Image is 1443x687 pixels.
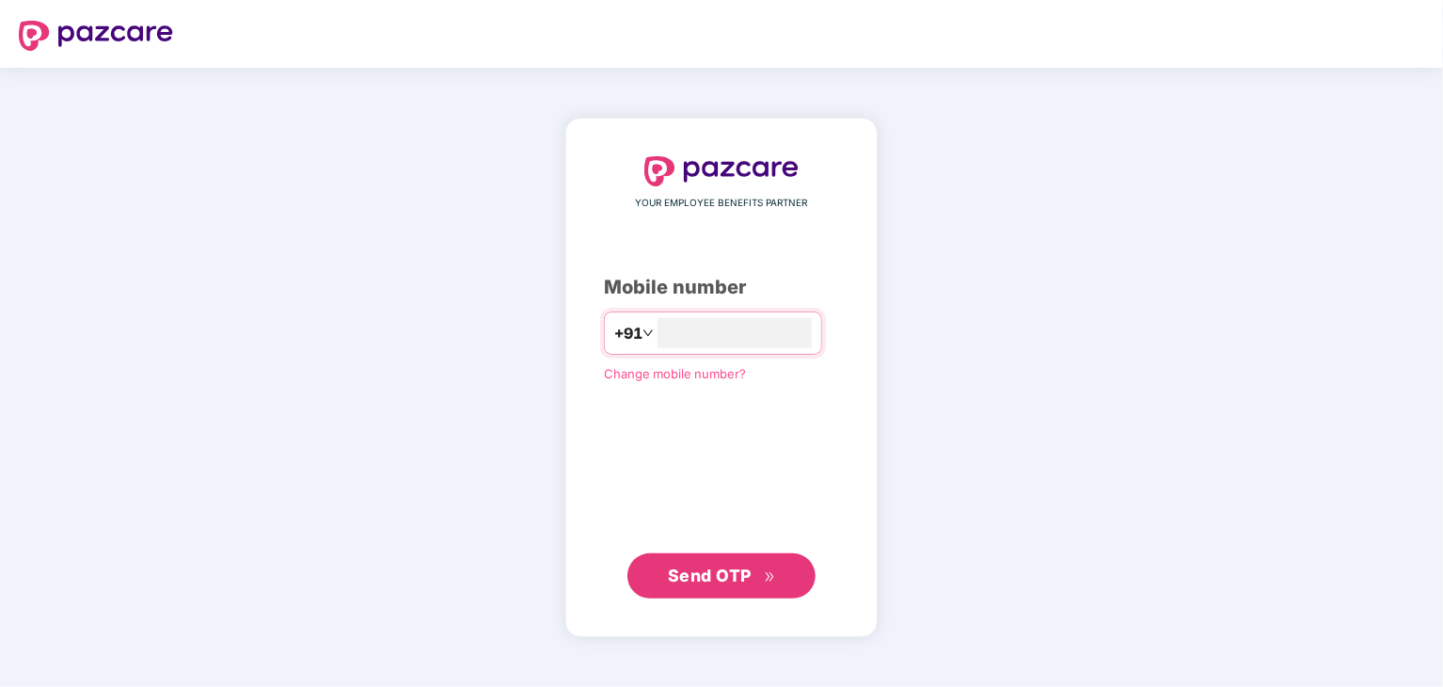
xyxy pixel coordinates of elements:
[636,196,808,211] span: YOUR EMPLOYEE BENEFITS PARTNER
[614,322,642,345] span: +91
[668,566,752,585] span: Send OTP
[604,273,839,302] div: Mobile number
[764,571,776,583] span: double-right
[642,328,654,339] span: down
[604,366,746,381] a: Change mobile number?
[644,156,799,186] img: logo
[19,21,173,51] img: logo
[627,553,816,599] button: Send OTPdouble-right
